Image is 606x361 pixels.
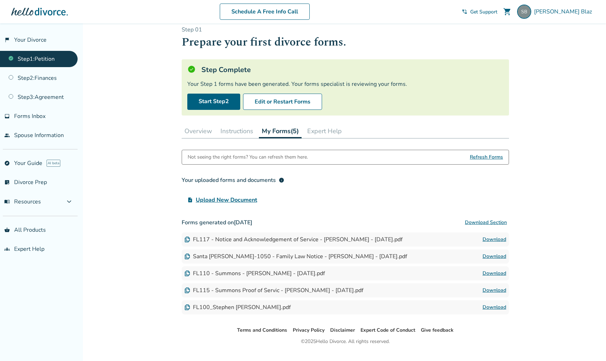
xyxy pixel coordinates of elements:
div: FL110 - Summons - [PERSON_NAME] - [DATE].pdf [184,270,325,277]
span: info [279,177,284,183]
a: Start Step2 [187,94,240,110]
img: Document [184,237,190,242]
img: Document [184,254,190,259]
span: shopping_cart [503,7,511,16]
span: expand_more [65,197,73,206]
p: Step 0 1 [182,26,509,34]
span: flag_2 [4,37,10,43]
button: Expert Help [304,124,345,138]
a: Privacy Policy [293,327,325,333]
span: upload_file [187,197,193,203]
span: Refresh Forms [470,150,503,164]
button: Download Section [463,215,509,230]
div: Your uploaded forms and documents [182,176,284,184]
span: menu_book [4,199,10,205]
button: Overview [182,124,215,138]
img: Document [184,288,190,293]
h3: Forms generated on [DATE] [182,215,509,230]
div: FL100_Stephen [PERSON_NAME].pdf [184,303,291,311]
a: Terms and Conditions [237,327,287,333]
a: Schedule A Free Info Call [220,4,310,20]
span: AI beta [47,160,60,167]
div: Not seeing the right forms? You can refresh them here. [188,150,308,164]
span: groups [4,246,10,252]
img: steve@blaz4.com [517,5,531,19]
button: Instructions [218,124,256,138]
img: Document [184,271,190,276]
span: Forms Inbox [14,112,46,120]
a: Download [483,252,506,261]
img: Document [184,304,190,310]
div: FL117 - Notice and Acknowledgement of Service - [PERSON_NAME] - [DATE].pdf [184,236,402,243]
li: Disclaimer [330,326,355,335]
span: explore [4,160,10,166]
span: phone_in_talk [462,9,467,14]
div: FL115 - Summons Proof of Servic - [PERSON_NAME] - [DATE].pdf [184,286,363,294]
span: people [4,132,10,138]
li: Give feedback [421,326,454,335]
a: Download [483,286,506,295]
div: Your Step 1 forms have been generated. Your forms specialist is reviewing your forms. [187,80,503,88]
span: Resources [4,198,41,206]
div: © 2025 Hello Divorce. All rights reserved. [301,337,390,346]
a: Expert Code of Conduct [360,327,415,333]
span: list_alt_check [4,179,10,185]
a: Download [483,269,506,278]
h5: Step Complete [201,65,251,75]
a: Download [483,235,506,244]
span: shopping_basket [4,227,10,233]
iframe: Chat Widget [571,327,606,361]
span: inbox [4,113,10,119]
span: Get Support [470,8,497,15]
button: My Forms(5) [259,124,302,138]
a: phone_in_talkGet Support [462,8,497,15]
a: Download [483,303,506,312]
h1: Prepare your first divorce forms. [182,34,509,51]
span: Upload New Document [196,196,257,204]
button: Edit or Restart Forms [243,94,322,110]
div: Santa [PERSON_NAME]-1050 - Family Law Notice - [PERSON_NAME] - [DATE].pdf [184,253,407,260]
span: [PERSON_NAME] Blaz [534,8,595,16]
